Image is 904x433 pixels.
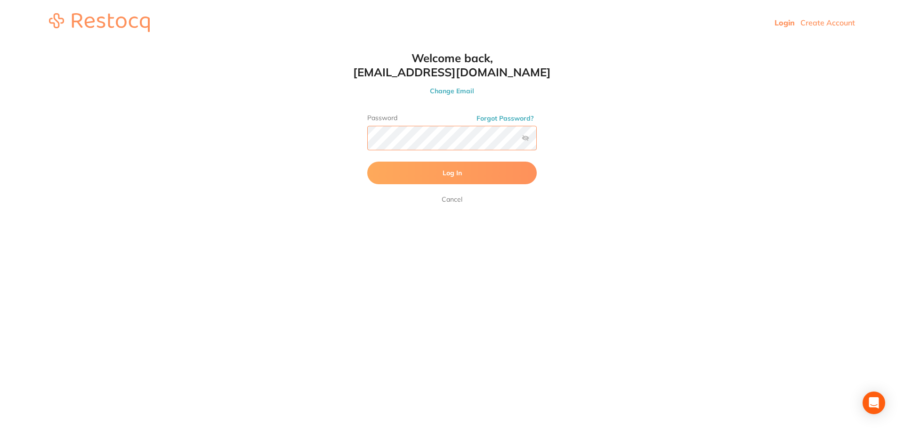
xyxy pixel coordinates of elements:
[474,114,537,123] button: Forgot Password?
[443,169,462,177] span: Log In
[775,18,795,27] a: Login
[49,13,150,32] img: restocq_logo.svg
[440,194,464,205] a: Cancel
[348,51,556,79] h1: Welcome back, [EMAIL_ADDRESS][DOMAIN_NAME]
[863,392,885,414] div: Open Intercom Messenger
[367,162,537,184] button: Log In
[800,18,855,27] a: Create Account
[348,87,556,95] button: Change Email
[367,114,537,122] label: Password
